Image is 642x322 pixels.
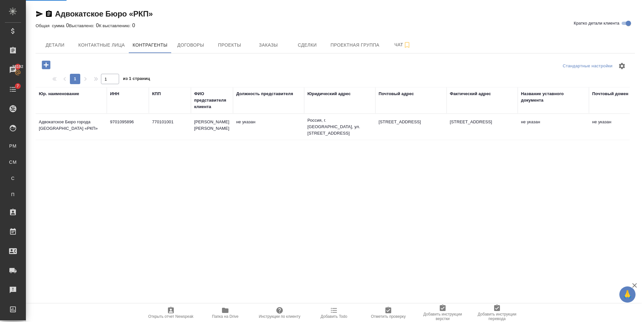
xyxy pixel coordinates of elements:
span: Открыть отчет Newspeak [148,314,194,319]
button: Открыть отчет Newspeak [144,304,198,322]
a: PM [5,139,21,152]
a: 7 [2,81,24,97]
div: Почтовый адрес [379,91,414,97]
td: не указан [233,116,304,138]
span: Инструкции по клиенту [259,314,301,319]
div: Фактический адрес [450,91,491,97]
span: Договоры [175,41,206,49]
span: PM [8,143,18,149]
div: Должность представителя [236,91,293,97]
td: [STREET_ADDRESS] [375,116,447,138]
p: К выставлению: [99,23,132,28]
button: Скопировать ссылку [45,10,53,18]
td: 770101001 [149,116,191,138]
span: Контрагенты [133,41,168,49]
span: 7 [13,83,23,89]
span: 🙏 [622,288,633,301]
span: Контактные лица [78,41,125,49]
span: П [8,191,18,198]
button: Добавить контрагента [37,58,55,72]
button: Инструкции по клиенту [252,304,307,322]
td: [PERSON_NAME] [PERSON_NAME] [191,116,233,138]
div: Почтовый домен [592,91,628,97]
a: П [5,188,21,201]
button: Папка на Drive [198,304,252,322]
p: Общая сумма [36,23,66,28]
span: Настроить таблицу [614,58,630,74]
a: CM [5,156,21,169]
span: Чат [387,41,418,49]
span: Добавить Todo [321,314,347,319]
span: Папка на Drive [212,314,238,319]
span: С [8,175,18,182]
div: Юр. наименование [39,91,79,97]
span: Добавить инструкции перевода [474,312,520,321]
button: Скопировать ссылку для ЯМессенджера [36,10,43,18]
span: из 1 страниц [123,75,150,84]
td: Россия, г. [GEOGRAPHIC_DATA], ул. [STREET_ADDRESS] [304,114,375,140]
span: Детали [39,41,71,49]
div: ИНН [110,91,119,97]
button: Отметить проверку [361,304,415,322]
button: Добавить Todo [307,304,361,322]
td: Адвокатское Бюро города [GEOGRAPHIC_DATA] «РКП» [36,116,107,138]
td: 9701095896 [107,116,149,138]
td: [STREET_ADDRESS] [447,116,518,138]
button: 🙏 [619,286,636,303]
p: Выставлено: [69,23,96,28]
button: Добавить инструкции перевода [470,304,524,322]
span: Заказы [253,41,284,49]
button: Добавить инструкции верстки [415,304,470,322]
a: Адвокатское Бюро «РКП» [55,9,153,18]
td: не указан [518,116,589,138]
span: Добавить инструкции верстки [419,312,466,321]
span: Сделки [292,41,323,49]
a: С [5,172,21,185]
svg: Подписаться [403,41,411,49]
div: split button [561,61,614,71]
span: 38192 [8,63,27,70]
span: Проекты [214,41,245,49]
span: Кратко детали клиента [574,20,619,27]
span: CM [8,159,18,165]
div: ФИО представителя клиента [194,91,230,110]
span: Отметить проверку [371,314,405,319]
div: Название уставного документа [521,91,586,104]
div: Юридический адрес [307,91,351,97]
span: Проектная группа [330,41,379,49]
a: 38192 [2,62,24,78]
div: 0 0 0 [36,22,635,29]
div: КПП [152,91,161,97]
